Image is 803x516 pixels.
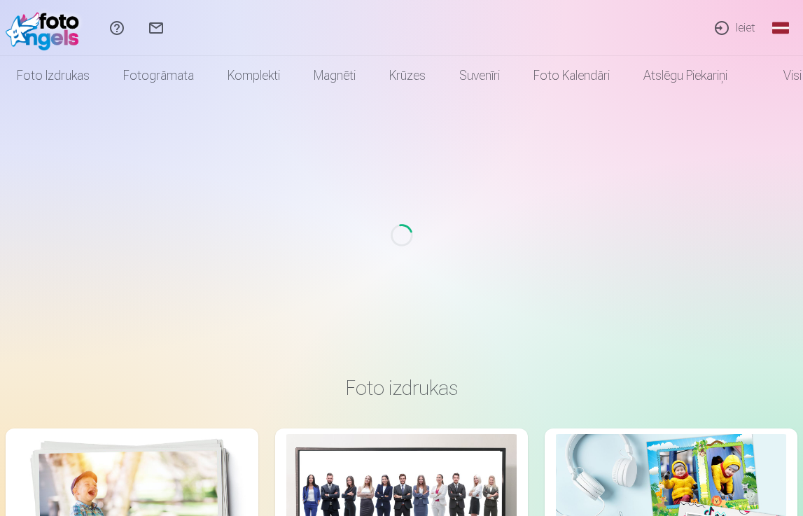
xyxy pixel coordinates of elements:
[17,375,786,400] h3: Foto izdrukas
[106,56,211,95] a: Fotogrāmata
[6,6,86,50] img: /fa1
[442,56,517,95] a: Suvenīri
[517,56,627,95] a: Foto kalendāri
[627,56,744,95] a: Atslēgu piekariņi
[211,56,297,95] a: Komplekti
[297,56,372,95] a: Magnēti
[372,56,442,95] a: Krūzes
